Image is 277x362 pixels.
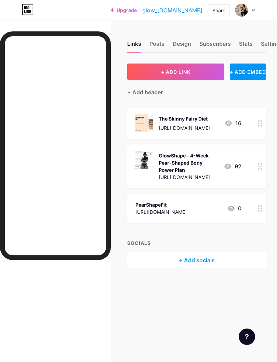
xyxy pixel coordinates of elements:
[159,152,218,173] div: GlowShape – 4-Week Pear-Shaped Body Power Plan
[159,173,218,181] div: [URL][DOMAIN_NAME]
[135,151,153,169] img: GlowShape – 4-Week Pear-Shaped Body Power Plan
[161,69,190,75] span: + ADD LINK
[224,162,241,170] div: 92
[230,64,266,80] div: + ADD EMBED
[135,201,187,208] div: PearShapeFit
[135,208,187,215] div: [URL][DOMAIN_NAME]
[239,40,253,52] div: Stats
[149,40,164,52] div: Posts
[127,252,266,268] div: + Add socials
[127,239,266,247] div: SOCIALS
[235,4,248,17] img: glow_4
[111,8,137,13] a: Upgrade
[142,6,202,14] a: glow_[DOMAIN_NAME]
[159,115,210,122] div: The Skinny Fairy Diet
[127,64,224,80] button: + ADD LINK
[212,7,225,14] div: Share
[159,124,210,131] div: [URL][DOMAIN_NAME]
[127,40,141,52] div: Links
[135,114,153,132] img: The Skinny Fairy Diet
[224,119,241,127] div: 16
[199,40,231,52] div: Subscribers
[227,204,241,212] div: 0
[173,40,191,52] div: Design
[127,88,163,96] div: + Add header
